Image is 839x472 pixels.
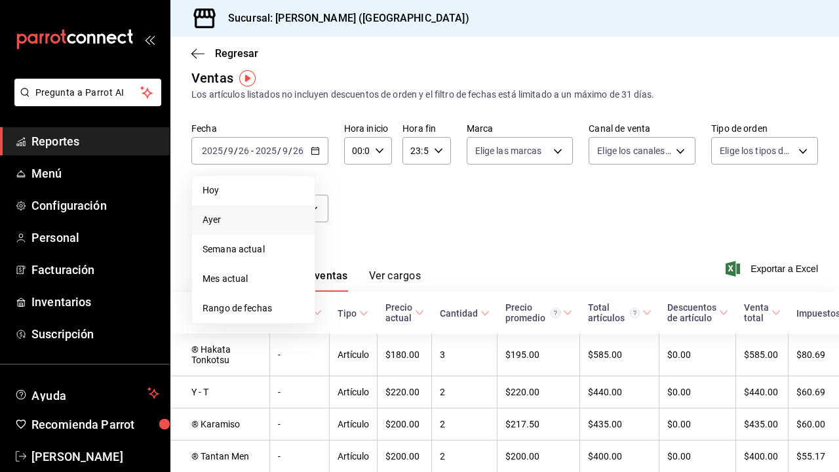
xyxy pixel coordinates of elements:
[440,308,490,319] span: Cantidad
[31,261,159,279] span: Facturación
[330,334,378,376] td: Artículo
[191,68,233,88] div: Ventas
[170,334,270,376] td: ® Hakata Tonkotsu
[330,408,378,441] td: Artículo
[736,334,789,376] td: $585.00
[728,261,818,277] button: Exportar a Excel
[385,302,424,323] span: Precio actual
[203,272,304,286] span: Mes actual
[659,408,736,441] td: $0.00
[588,302,640,323] div: Total artículos
[498,408,580,441] td: $217.50
[659,334,736,376] td: $0.00
[338,308,357,319] div: Tipo
[282,146,288,156] input: --
[31,293,159,311] span: Inventarios
[201,146,224,156] input: ----
[31,229,159,246] span: Personal
[270,334,330,376] td: -
[551,308,560,318] svg: Precio promedio = Total artículos / cantidad
[378,334,432,376] td: $180.00
[475,144,542,157] span: Elige las marcas
[9,95,161,109] a: Pregunta a Parrot AI
[597,144,671,157] span: Elige los canales de venta
[378,376,432,408] td: $220.00
[238,146,250,156] input: --
[432,334,498,376] td: 3
[744,302,769,323] div: Venta total
[270,408,330,441] td: -
[203,243,304,256] span: Semana actual
[667,302,716,323] div: Descuentos de artículo
[667,302,728,323] span: Descuentos de artículo
[212,269,421,292] div: navigation tabs
[31,165,159,182] span: Menú
[588,302,652,323] span: Total artículos
[31,325,159,343] span: Suscripción
[440,308,478,319] div: Cantidad
[224,146,227,156] span: /
[385,302,412,323] div: Precio actual
[251,146,254,156] span: -
[203,184,304,197] span: Hoy
[270,376,330,408] td: -
[234,146,238,156] span: /
[505,302,560,323] div: Precio promedio
[203,302,304,315] span: Rango de fechas
[203,213,304,227] span: Ayer
[467,124,574,133] label: Marca
[255,146,277,156] input: ----
[31,416,159,433] span: Recomienda Parrot
[432,376,498,408] td: 2
[580,334,659,376] td: $585.00
[402,124,450,133] label: Hora fin
[288,146,292,156] span: /
[170,408,270,441] td: ® Karamiso
[170,376,270,408] td: Y - T
[31,197,159,214] span: Configuración
[191,124,328,133] label: Fecha
[378,408,432,441] td: $200.00
[720,144,794,157] span: Elige los tipos de orden
[31,448,159,465] span: [PERSON_NAME]
[191,47,258,60] button: Regresar
[736,376,789,408] td: $440.00
[505,302,572,323] span: Precio promedio
[369,269,421,292] button: Ver cargos
[630,308,640,318] svg: El total artículos considera cambios de precios en los artículos así como costos adicionales por ...
[338,308,368,319] span: Tipo
[589,124,695,133] label: Canal de venta
[580,408,659,441] td: $435.00
[191,88,818,102] div: Los artículos listados no incluyen descuentos de orden y el filtro de fechas está limitado a un m...
[294,269,348,292] button: Ver ventas
[744,302,781,323] span: Venta total
[736,408,789,441] td: $435.00
[711,124,818,133] label: Tipo de orden
[277,146,281,156] span: /
[498,334,580,376] td: $195.00
[330,376,378,408] td: Artículo
[215,47,258,60] span: Regresar
[239,70,256,87] img: Tooltip marker
[31,385,142,401] span: Ayuda
[498,376,580,408] td: $220.00
[31,132,159,150] span: Reportes
[144,34,155,45] button: open_drawer_menu
[292,146,304,156] input: --
[35,86,141,100] span: Pregunta a Parrot AI
[344,124,392,133] label: Hora inicio
[227,146,234,156] input: --
[218,10,469,26] h3: Sucursal: [PERSON_NAME] ([GEOGRAPHIC_DATA])
[659,376,736,408] td: $0.00
[432,408,498,441] td: 2
[14,79,161,106] button: Pregunta a Parrot AI
[580,376,659,408] td: $440.00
